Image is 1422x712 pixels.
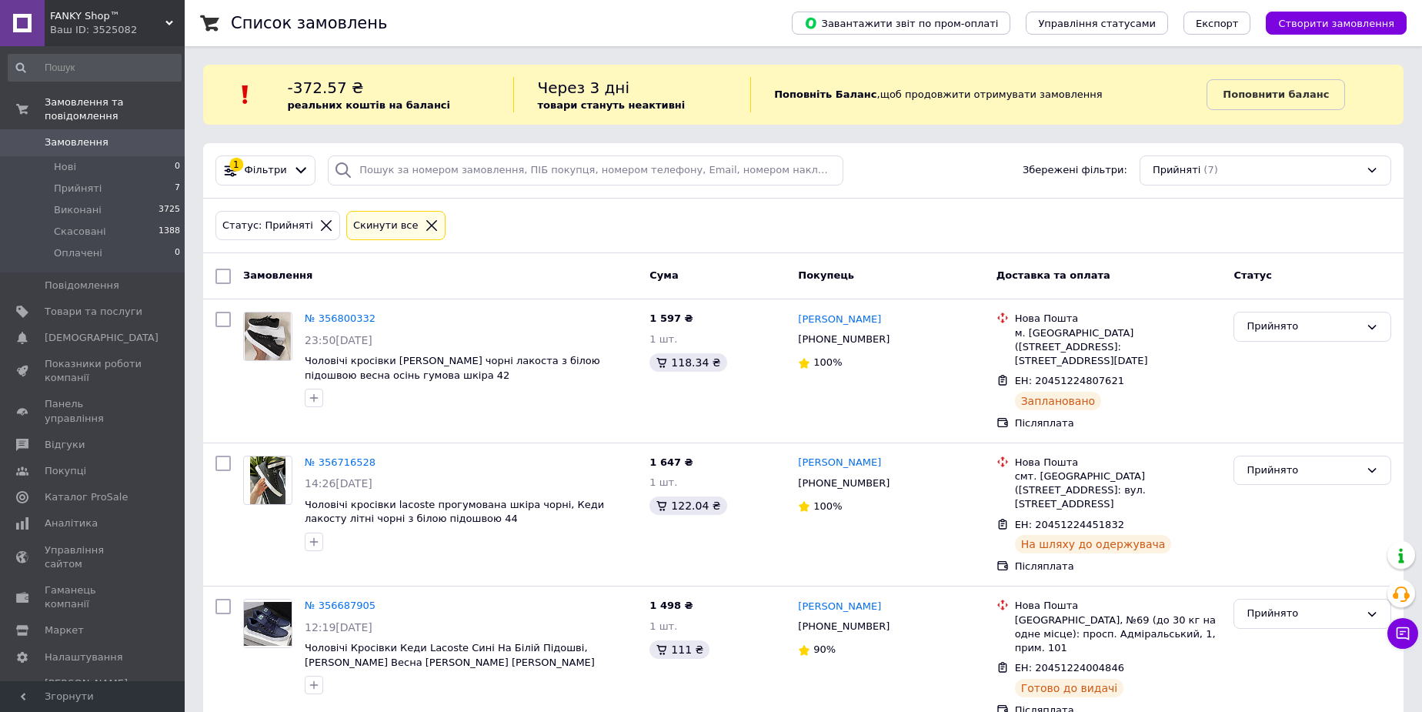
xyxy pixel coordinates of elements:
[45,464,86,478] span: Покупці
[45,490,128,504] span: Каталог ProSale
[1038,18,1156,29] span: Управління статусами
[175,246,180,260] span: 0
[54,225,106,239] span: Скасовані
[1183,12,1251,35] button: Експорт
[649,456,693,468] span: 1 647 ₴
[45,135,108,149] span: Замовлення
[1015,326,1222,369] div: м. [GEOGRAPHIC_DATA] ([STREET_ADDRESS]: [STREET_ADDRESS][DATE]
[649,353,726,372] div: 118.34 ₴
[813,643,836,655] span: 90%
[649,333,677,345] span: 1 шт.
[1153,163,1200,178] span: Прийняті
[813,356,842,368] span: 100%
[795,329,893,349] div: [PHONE_NUMBER]
[245,163,287,178] span: Фільтри
[750,77,1207,112] div: , щоб продовжити отримувати замовлення
[649,640,709,659] div: 111 ₴
[1278,18,1394,29] span: Створити замовлення
[45,95,185,123] span: Замовлення та повідомлення
[45,583,142,611] span: Гаманець компанії
[305,334,372,346] span: 23:50[DATE]
[1023,163,1127,178] span: Збережені фільтри:
[795,473,893,493] div: [PHONE_NUMBER]
[1233,269,1272,281] span: Статус
[50,9,165,23] span: FANKY Shop™
[8,54,182,82] input: Пошук
[1015,662,1124,674] span: ЕН: 20451224004846
[219,218,316,234] div: Статус: Прийняті
[1247,319,1360,335] div: Прийнято
[1015,416,1222,430] div: Післяплата
[1015,470,1222,512] div: смт. [GEOGRAPHIC_DATA] ([STREET_ADDRESS]: вул. [STREET_ADDRESS]
[45,305,142,319] span: Товари та послуги
[1015,560,1222,573] div: Післяплата
[649,620,677,632] span: 1 шт.
[45,397,142,425] span: Панель управління
[305,642,595,668] a: Чоловічі Кросівки Кеди Lacoste Сині На Білій Підошві, [PERSON_NAME] Весна [PERSON_NAME] [PERSON_N...
[244,602,292,645] img: Фото товару
[795,617,893,637] div: [PHONE_NUMBER]
[328,155,843,186] input: Пошук за номером замовлення, ПІБ покупця, номером телефону, Email, номером накладної
[1247,606,1360,622] div: Прийнято
[798,600,881,614] a: [PERSON_NAME]
[1026,12,1168,35] button: Управління статусами
[305,499,604,525] a: Чоловічі кросівки lacoste прогумована шкіра чорні, Кеди лакосту літні чорні з білою підошвою 44
[229,158,243,172] div: 1
[231,14,387,32] h1: Список замовлень
[243,456,292,505] a: Фото товару
[1247,463,1360,479] div: Прийнято
[649,600,693,611] span: 1 498 ₴
[305,456,376,468] a: № 356716528
[54,203,102,217] span: Виконані
[1015,312,1222,326] div: Нова Пошта
[649,476,677,488] span: 1 шт.
[1250,17,1407,28] a: Створити замовлення
[45,279,119,292] span: Повідомлення
[45,543,142,571] span: Управління сайтом
[243,269,312,281] span: Замовлення
[798,456,881,470] a: [PERSON_NAME]
[792,12,1010,35] button: Завантажити звіт по пром-оплаті
[1203,164,1217,175] span: (7)
[45,357,142,385] span: Показники роботи компанії
[774,89,876,100] b: Поповніть Баланс
[305,313,376,324] a: № 356800332
[234,83,257,106] img: :exclamation:
[1015,392,1102,410] div: Заплановано
[1266,12,1407,35] button: Створити замовлення
[54,160,76,174] span: Нові
[245,313,292,360] img: Фото товару
[1223,89,1329,100] b: Поповнити баланс
[159,203,180,217] span: 3725
[1015,599,1222,613] div: Нова Пошта
[996,269,1110,281] span: Доставка та оплата
[305,355,600,381] a: Чоловічі кросівки [PERSON_NAME] чорні лакоста з білою підошвою весна осінь гумова шкіра 42
[537,99,685,111] b: товари стануть неактивні
[243,599,292,648] a: Фото товару
[54,246,102,260] span: Оплачені
[305,621,372,633] span: 12:19[DATE]
[45,650,123,664] span: Налаштування
[649,313,693,324] span: 1 597 ₴
[1015,679,1124,697] div: Готово до видачі
[250,456,286,504] img: Фото товару
[649,496,726,515] div: 122.04 ₴
[649,269,678,281] span: Cума
[50,23,185,37] div: Ваш ID: 3525082
[1015,456,1222,470] div: Нова Пошта
[175,182,180,196] span: 7
[798,269,854,281] span: Покупець
[537,79,629,97] span: Через 3 дні
[305,477,372,490] span: 14:26[DATE]
[243,312,292,361] a: Фото товару
[45,623,84,637] span: Маркет
[45,516,98,530] span: Аналітика
[54,182,102,196] span: Прийняті
[159,225,180,239] span: 1388
[1015,535,1172,553] div: На шляху до одержувача
[1196,18,1239,29] span: Експорт
[175,160,180,174] span: 0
